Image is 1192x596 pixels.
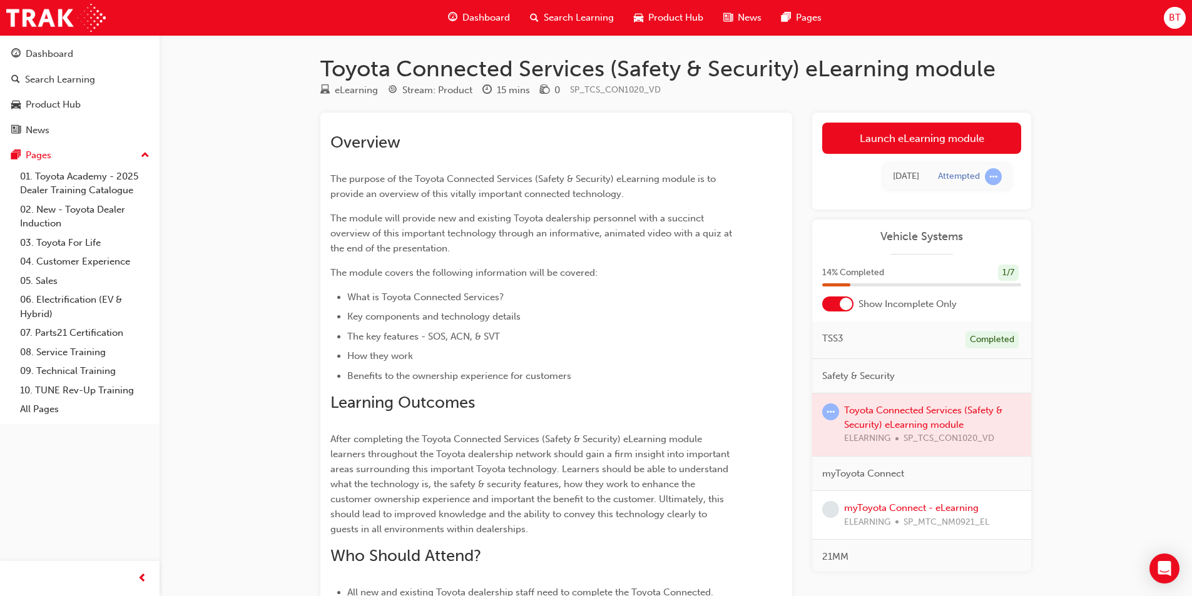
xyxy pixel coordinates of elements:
a: pages-iconPages [772,5,832,31]
a: 07. Parts21 Certification [15,323,155,343]
span: The module will provide new and existing Toyota dealership personnel with a succinct overview of ... [330,213,735,254]
span: Safety & Security [822,369,895,383]
span: pages-icon [11,150,21,161]
span: ELEARNING [844,515,890,530]
span: The key features - SOS, ACN, & SVT [347,331,500,342]
a: news-iconNews [713,5,772,31]
span: BT [1169,11,1181,25]
span: 14 % Completed [822,266,884,280]
span: money-icon [540,85,549,96]
a: News [5,119,155,142]
span: learningResourceType_ELEARNING-icon [320,85,330,96]
div: eLearning [335,83,378,98]
div: Pages [26,148,51,163]
a: Product Hub [5,93,155,116]
a: 05. Sales [15,271,155,291]
a: Dashboard [5,43,155,66]
span: learningRecordVerb_NONE-icon [822,501,839,518]
div: Open Intercom Messenger [1149,553,1179,583]
a: search-iconSearch Learning [520,5,624,31]
span: Learning Outcomes [330,393,475,412]
button: DashboardSearch LearningProduct HubNews [5,40,155,144]
span: pages-icon [782,10,791,26]
a: guage-iconDashboard [438,5,520,31]
div: Duration [482,83,530,98]
span: prev-icon [138,571,147,587]
button: BT [1164,7,1186,29]
span: guage-icon [448,10,457,26]
span: Product Hub [648,11,703,25]
div: 0 [554,83,560,98]
span: clock-icon [482,85,492,96]
div: 1 / 7 [998,265,1019,281]
a: 02. New - Toyota Dealer Induction [15,200,155,233]
span: news-icon [11,125,21,136]
span: news-icon [723,10,733,26]
div: 15 mins [497,83,530,98]
span: Overview [330,133,400,152]
span: up-icon [141,148,150,164]
span: TSS3 [822,331,843,346]
span: Benefits to the ownership experience for customers [347,370,571,381]
a: All Pages [15,400,155,419]
span: The purpose of the Toyota Connected Services (Safety & Security) eLearning module is to provide a... [330,173,718,200]
span: car-icon [634,10,643,26]
span: guage-icon [11,49,21,60]
span: learningRecordVerb_ATTEMPT-icon [822,403,839,420]
span: News [738,11,762,25]
div: Dashboard [26,47,73,61]
span: After completing the Toyota Connected Services (Safety & Security) eLearning module learners thro... [330,433,732,535]
span: SP_MTC_NM0921_EL [904,515,989,530]
a: 01. Toyota Academy - 2025 Dealer Training Catalogue [15,167,155,200]
div: News [26,123,49,138]
span: What is Toyota Connected Services? [347,291,504,303]
span: Show Incomplete Only [858,297,957,311]
span: How they work [347,350,413,361]
span: Dashboard [462,11,510,25]
button: Pages [5,144,155,167]
div: Attempted [938,171,980,183]
div: Completed [965,331,1019,348]
span: Learning resource code [570,84,661,95]
div: Product Hub [26,98,81,112]
a: 09. Technical Training [15,361,155,381]
div: Price [540,83,560,98]
span: target-icon [388,85,397,96]
span: myToyota Connect [822,467,904,481]
div: Stream [388,83,472,98]
div: Stream: Product [402,83,472,98]
a: 04. Customer Experience [15,252,155,271]
a: 03. Toyota For Life [15,233,155,253]
span: search-icon [11,74,20,86]
span: 21MM [822,550,848,564]
a: 06. Electrification (EV & Hybrid) [15,290,155,323]
a: 10. TUNE Rev-Up Training [15,381,155,400]
span: learningRecordVerb_ATTEMPT-icon [985,168,1002,185]
span: Key components and technology details [347,311,521,322]
span: Search Learning [544,11,614,25]
span: Who Should Attend? [330,546,481,565]
div: Search Learning [25,73,95,87]
a: 08. Service Training [15,343,155,362]
a: car-iconProduct Hub [624,5,713,31]
img: Trak [6,4,106,32]
a: Launch eLearning module [822,123,1021,154]
span: car-icon [11,99,21,111]
a: Search Learning [5,68,155,91]
div: Tue Sep 16 2025 13:04:51 GMT+1000 (Australian Eastern Standard Time) [893,169,919,184]
span: search-icon [530,10,539,26]
span: Pages [796,11,822,25]
div: Type [320,83,378,98]
a: myToyota Connect - eLearning [844,502,979,513]
h1: Toyota Connected Services (Safety & Security) eLearning module [320,55,1031,83]
a: Vehicle Systems [822,230,1021,244]
span: The module covers the following information will be covered: [330,267,598,278]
